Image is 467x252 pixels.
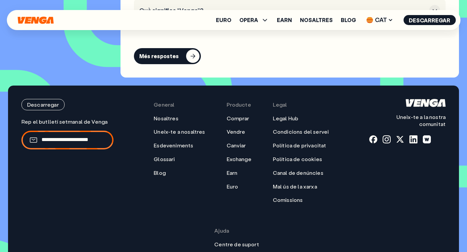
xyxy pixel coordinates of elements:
a: Euro [227,183,238,190]
a: Descarregar [21,99,113,110]
svg: Inici [17,16,54,24]
p: Uneix-te a la nostra comunitat [369,114,446,128]
a: Exchange [227,156,251,163]
p: Rep el butlletí setmanal de Venga [21,118,113,125]
button: Més respostes [134,48,201,64]
a: Legal Hub [273,115,298,122]
span: Ajuda [214,227,229,234]
span: Producte [227,101,251,108]
a: Euro [216,17,231,23]
a: Comissions [273,197,303,204]
a: linkedin [409,135,417,143]
a: Uneix-te a nosaltres [154,128,205,135]
a: Comprar [227,115,249,122]
a: Canviar [227,142,246,149]
a: Condicions del servei [273,128,329,135]
a: fb [369,135,377,143]
a: x [396,135,404,143]
div: Més respostes [139,53,179,59]
a: Vendre [227,128,245,135]
span: CAT [364,15,395,25]
a: Política de cookies [273,156,322,163]
button: Descarregar [21,99,65,110]
span: OPERA [239,16,269,24]
a: instagram [383,135,391,143]
a: Glossari [154,156,175,163]
a: Mal ús de la xarxa [273,183,317,190]
a: Centre de suport [214,241,259,248]
a: warpcast [423,135,431,143]
a: Nosaltres [300,17,333,23]
a: Política de privacitat [273,142,326,149]
a: Blog [341,17,356,23]
a: Blog [154,169,166,176]
span: General [154,101,174,108]
h3: Què significa “Venga”? [139,7,426,14]
a: Canal de denúncies [273,169,323,176]
button: Què significa “Venga”? [139,5,440,16]
a: Earn [227,169,238,176]
a: Earn [277,17,292,23]
button: Descarregar [403,15,456,25]
img: flag-cat [366,17,373,23]
a: Nosaltres [154,115,178,122]
span: OPERA [239,17,258,23]
span: Legal [273,101,287,108]
svg: Inici [406,99,446,107]
a: Esdeveniments [154,142,193,149]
